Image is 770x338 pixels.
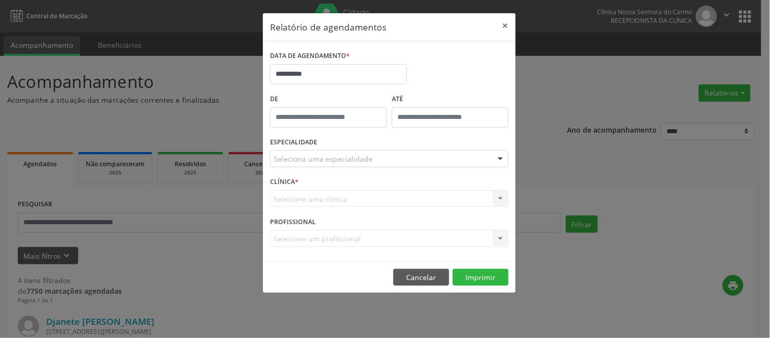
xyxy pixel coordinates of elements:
[270,20,386,34] h5: Relatório de agendamentos
[270,91,387,107] label: De
[270,214,316,230] label: PROFISSIONAL
[270,174,298,190] label: CLÍNICA
[270,48,350,64] label: DATA DE AGENDAMENTO
[274,153,373,164] span: Seleciona uma especialidade
[495,13,516,38] button: Close
[392,91,509,107] label: ATÉ
[270,135,317,150] label: ESPECIALIDADE
[393,269,449,286] button: Cancelar
[453,269,509,286] button: Imprimir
